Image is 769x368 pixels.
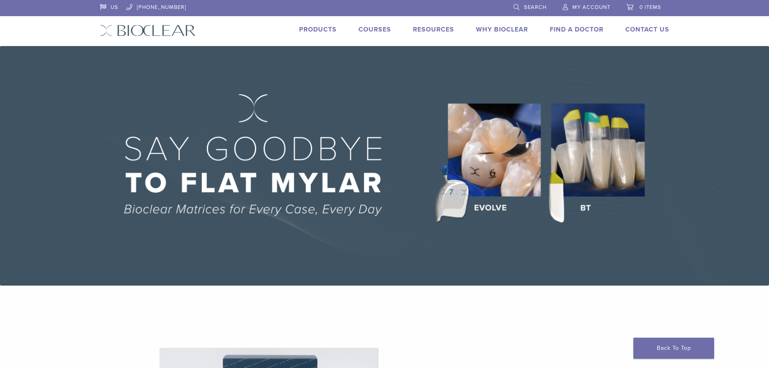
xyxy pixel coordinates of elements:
[299,25,337,34] a: Products
[100,25,196,36] img: Bioclear
[524,4,547,11] span: Search
[476,25,528,34] a: Why Bioclear
[572,4,610,11] span: My Account
[633,338,714,359] a: Back To Top
[358,25,391,34] a: Courses
[413,25,454,34] a: Resources
[639,4,661,11] span: 0 items
[550,25,603,34] a: Find A Doctor
[625,25,669,34] a: Contact Us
